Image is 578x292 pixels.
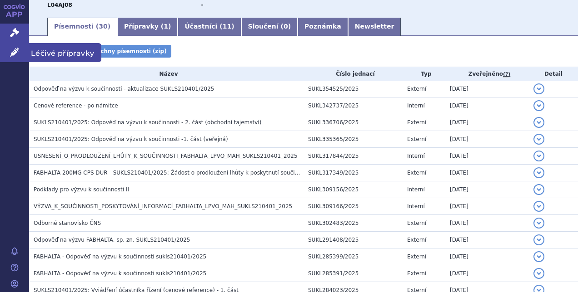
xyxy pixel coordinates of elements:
[241,18,298,36] a: Sloučení (0)
[445,215,529,232] td: [DATE]
[304,181,403,198] td: SUKL309156/2025
[407,86,426,92] span: Externí
[533,100,544,111] button: detail
[533,151,544,161] button: detail
[304,131,403,148] td: SUKL335365/2025
[34,186,129,193] span: Podklady pro výzvu k součinnosti II
[445,131,529,148] td: [DATE]
[223,23,231,30] span: 11
[304,215,403,232] td: SUKL302483/2025
[34,153,298,159] span: USNESENÍ_O_PRODLOUŽENÍ_LHŮTY_K_SOUČINNOSTI_FABHALTA_LPVO_MAH_SUKLS210401_2025
[304,198,403,215] td: SUKL309166/2025
[533,134,544,145] button: detail
[304,148,403,165] td: SUKL317844/2025
[298,18,348,36] a: Poznámka
[34,102,118,109] span: Cenové reference - po námitce
[529,67,578,81] th: Detail
[34,237,190,243] span: Odpověď na výzvu FABHALTA, sp. zn. SUKLS210401/2025
[304,67,403,81] th: Číslo jednací
[47,18,117,36] a: Písemnosti (30)
[29,67,304,81] th: Název
[304,265,403,282] td: SUKL285391/2025
[34,170,311,176] span: FABHALTA 200MG CPS DUR - SUKLS210401/2025: Žádost o prodloužení lhůty k poskytnutí součinnosti
[348,18,401,36] a: Newsletter
[117,18,178,36] a: Přípravky (1)
[407,186,425,193] span: Interní
[47,2,72,8] strong: IPTAKOPAN
[503,71,510,78] abbr: (?)
[201,2,203,8] strong: -
[284,23,288,30] span: 0
[445,165,529,181] td: [DATE]
[304,248,403,265] td: SUKL285399/2025
[407,102,425,109] span: Interní
[533,218,544,229] button: detail
[533,117,544,128] button: detail
[34,220,101,226] span: Odborné stanovisko ČNS
[445,181,529,198] td: [DATE]
[533,83,544,94] button: detail
[533,268,544,279] button: detail
[47,45,171,58] a: Stáhnout všechny písemnosti (zip)
[304,81,403,97] td: SUKL354525/2025
[407,136,426,142] span: Externí
[445,248,529,265] td: [DATE]
[99,23,107,30] span: 30
[533,201,544,212] button: detail
[164,23,168,30] span: 1
[34,203,292,209] span: VÝZVA_K_SOUČINNOSTI_POSKYTOVÁNÍ_INFORMACÍ_FABHALTA_LPVO_MAH_SUKLS210401_2025
[533,234,544,245] button: detail
[445,97,529,114] td: [DATE]
[407,237,426,243] span: Externí
[533,167,544,178] button: detail
[304,232,403,248] td: SUKL291408/2025
[407,153,425,159] span: Interní
[34,270,206,277] span: FABHALTA - Odpověď na výzvu k součinnosti sukls210401/2025
[34,86,214,92] span: Odpověď na výzvu k součinnosti - aktualizace SUKLS210401/2025
[304,114,403,131] td: SUKL336706/2025
[403,67,445,81] th: Typ
[60,48,167,54] span: Stáhnout všechny písemnosti (zip)
[445,67,529,81] th: Zveřejněno
[407,203,425,209] span: Interní
[304,165,403,181] td: SUKL317349/2025
[445,81,529,97] td: [DATE]
[178,18,241,36] a: Účastníci (11)
[445,114,529,131] td: [DATE]
[445,148,529,165] td: [DATE]
[445,265,529,282] td: [DATE]
[34,136,228,142] span: SUKLS210401/2025: Odpověď na výzvu k součinnosti -1. část (veřejná)
[533,251,544,262] button: detail
[34,119,261,126] span: SUKLS210401/2025: Odpověď na výzvu k součinnosti - 2. část (obchodní tajemství)
[533,184,544,195] button: detail
[445,232,529,248] td: [DATE]
[407,270,426,277] span: Externí
[407,220,426,226] span: Externí
[445,198,529,215] td: [DATE]
[34,253,206,260] span: FABHALTA - Odpověď na výzvu k součinnosti sukls210401/2025
[407,119,426,126] span: Externí
[29,43,101,62] span: Léčivé přípravky
[407,253,426,260] span: Externí
[304,97,403,114] td: SUKL342737/2025
[407,170,426,176] span: Externí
